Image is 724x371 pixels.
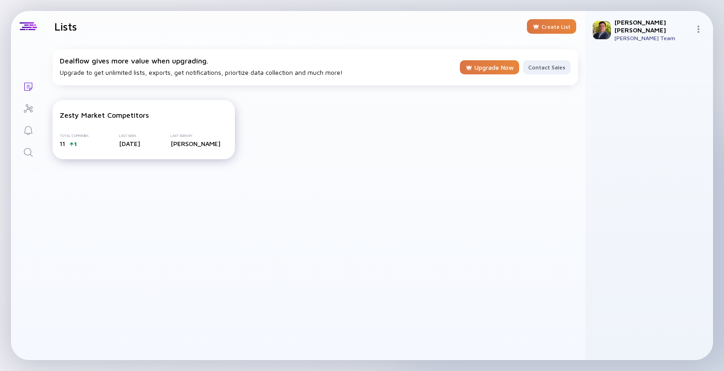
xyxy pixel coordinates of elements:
div: Last Seen By [171,134,220,138]
div: [PERSON_NAME] [PERSON_NAME] [615,18,691,34]
span: 11 [60,140,65,147]
img: Rafael Profile Picture [593,21,611,39]
a: Search [11,141,45,162]
a: Investor Map [11,97,45,119]
div: [DATE] [119,140,140,147]
img: Menu [695,26,702,33]
div: Upgrade Now [460,60,519,75]
a: Lists [11,75,45,97]
div: [PERSON_NAME] Team [615,35,691,42]
div: Upgrade to get unlimited lists, exports, get notifications, priortize data collection and much more! [60,57,456,76]
button: Upgrade Now [460,60,519,74]
div: 1 [74,141,77,147]
a: Reminders [11,119,45,141]
div: Dealflow gives more value when upgrading. [60,57,456,65]
button: Create List [527,19,576,34]
div: Zesty Market Competitors [60,111,149,119]
div: [PERSON_NAME] [171,140,220,147]
button: Contact Sales [523,60,571,74]
h1: Lists [54,20,77,33]
div: Total Companies [60,134,89,138]
div: Last Seen [119,134,140,138]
